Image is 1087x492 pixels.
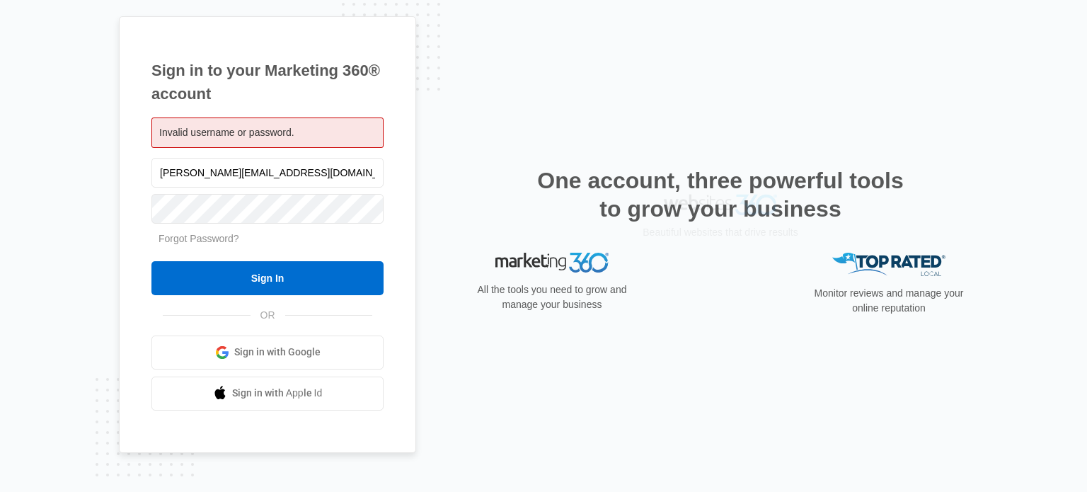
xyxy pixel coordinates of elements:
[473,282,631,312] p: All the tools you need to grow and manage your business
[495,253,609,273] img: Marketing 360
[251,308,285,323] span: OR
[664,253,777,273] img: Websites 360
[151,377,384,411] a: Sign in with Apple Id
[151,336,384,370] a: Sign in with Google
[151,158,384,188] input: Email
[159,233,239,244] a: Forgot Password?
[232,386,323,401] span: Sign in with Apple Id
[151,59,384,105] h1: Sign in to your Marketing 360® account
[234,345,321,360] span: Sign in with Google
[810,286,968,316] p: Monitor reviews and manage your online reputation
[641,284,800,299] p: Beautiful websites that drive results
[159,127,294,138] span: Invalid username or password.
[533,166,908,223] h2: One account, three powerful tools to grow your business
[832,253,945,276] img: Top Rated Local
[151,261,384,295] input: Sign In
